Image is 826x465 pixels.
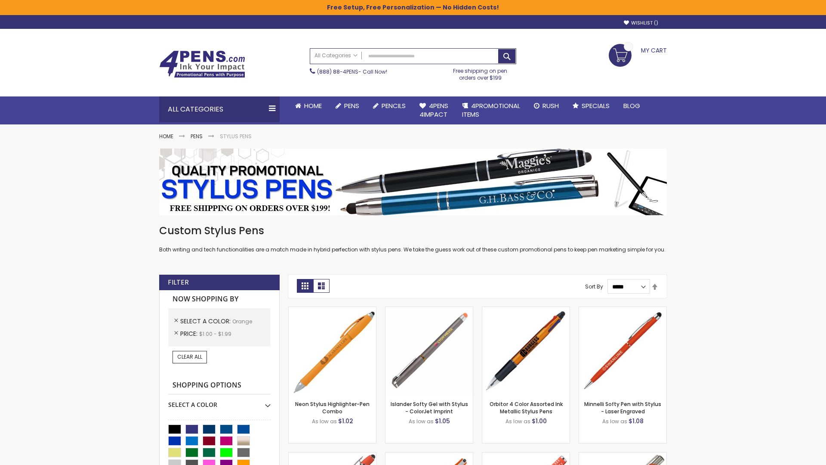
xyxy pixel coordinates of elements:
[344,101,359,110] span: Pens
[289,307,376,394] img: Neon Stylus Highlighter-Pen Combo-Orange
[297,279,313,293] strong: Grid
[159,149,667,215] img: Stylus Pens
[304,101,322,110] span: Home
[435,417,450,425] span: $1.05
[482,307,570,314] a: Orbitor 4 Color Assorted Ink Metallic Stylus Pens-Orange
[532,417,547,425] span: $1.00
[232,318,252,325] span: Orange
[542,101,559,110] span: Rush
[312,418,337,425] span: As low as
[159,224,667,238] h1: Custom Stylus Pens
[584,400,661,415] a: Minnelli Softy Pen with Stylus - Laser Engraved
[329,96,366,115] a: Pens
[338,417,353,425] span: $1.02
[310,49,362,63] a: All Categories
[289,307,376,314] a: Neon Stylus Highlighter-Pen Combo-Orange
[159,96,280,122] div: All Categories
[455,96,527,124] a: 4PROMOTIONALITEMS
[579,307,666,394] img: Minnelli Softy Pen with Stylus - Laser Engraved-Orange
[413,96,455,124] a: 4Pens4impact
[482,452,570,459] a: Marin Softy Pen with Stylus - Laser Engraved-Orange
[566,96,616,115] a: Specials
[220,133,252,140] strong: Stylus Pens
[409,418,434,425] span: As low as
[385,452,473,459] a: Avendale Velvet Touch Stylus Gel Pen-Orange
[616,96,647,115] a: Blog
[173,351,207,363] a: Clear All
[585,283,603,290] label: Sort By
[168,278,189,287] strong: Filter
[385,307,473,394] img: Islander Softy Gel with Stylus - ColorJet Imprint-Orange
[295,400,370,415] a: Neon Stylus Highlighter-Pen Combo
[168,376,271,395] strong: Shopping Options
[602,418,627,425] span: As low as
[288,96,329,115] a: Home
[391,400,468,415] a: Islander Softy Gel with Stylus - ColorJet Imprint
[314,52,358,59] span: All Categories
[317,68,387,75] span: - Call Now!
[582,101,610,110] span: Specials
[462,101,520,119] span: 4PROMOTIONAL ITEMS
[191,133,203,140] a: Pens
[199,330,231,338] span: $1.00 - $1.99
[366,96,413,115] a: Pencils
[159,133,173,140] a: Home
[180,329,199,338] span: Price
[444,64,517,81] div: Free shipping on pen orders over $199
[527,96,566,115] a: Rush
[159,50,245,78] img: 4Pens Custom Pens and Promotional Products
[419,101,448,119] span: 4Pens 4impact
[168,394,271,409] div: Select A Color
[629,417,644,425] span: $1.08
[623,101,640,110] span: Blog
[382,101,406,110] span: Pencils
[505,418,530,425] span: As low as
[490,400,563,415] a: Orbitor 4 Color Assorted Ink Metallic Stylus Pens
[385,307,473,314] a: Islander Softy Gel with Stylus - ColorJet Imprint-Orange
[624,20,658,26] a: Wishlist
[168,290,271,308] strong: Now Shopping by
[180,317,232,325] span: Select A Color
[159,224,667,254] div: Both writing and tech functionalities are a match made in hybrid perfection with stylus pens. We ...
[579,452,666,459] a: Tres-Chic Softy Brights with Stylus Pen - Laser-Orange
[482,307,570,394] img: Orbitor 4 Color Assorted Ink Metallic Stylus Pens-Orange
[289,452,376,459] a: 4P-MS8B-Orange
[579,307,666,314] a: Minnelli Softy Pen with Stylus - Laser Engraved-Orange
[317,68,358,75] a: (888) 88-4PENS
[177,353,202,360] span: Clear All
